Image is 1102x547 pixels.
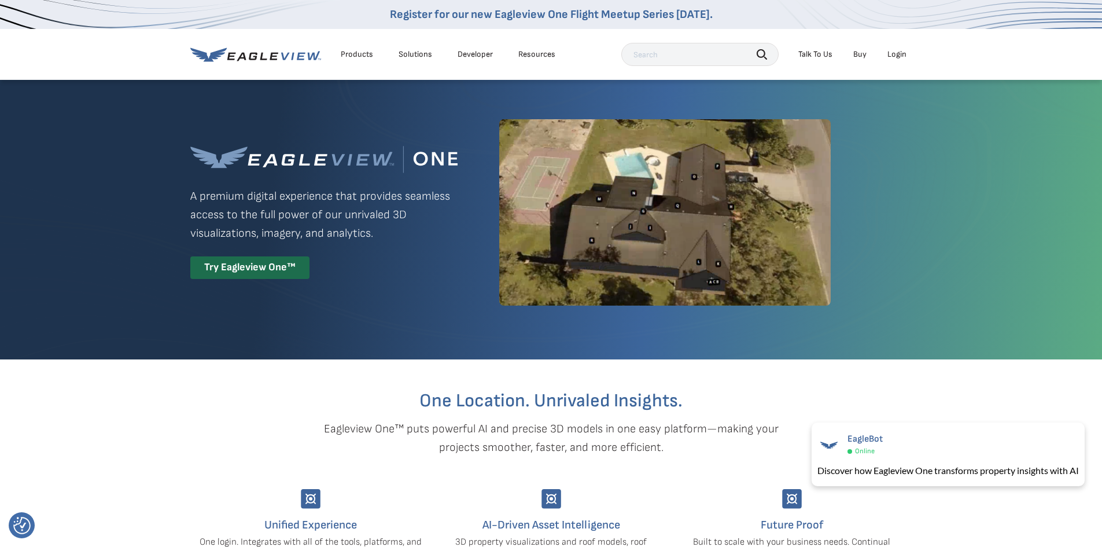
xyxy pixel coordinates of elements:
div: Talk To Us [798,49,832,60]
div: Login [887,49,906,60]
div: Solutions [399,49,432,60]
p: Eagleview One™ puts powerful AI and precise 3D models in one easy platform—making your projects s... [304,420,799,457]
img: Group-9744.svg [301,489,320,509]
div: Discover how Eagleview One transforms property insights with AI [817,464,1079,478]
div: Products [341,49,373,60]
span: Online [855,447,875,456]
img: Eagleview One™ [190,146,458,173]
img: Revisit consent button [13,517,31,534]
p: A premium digital experience that provides seamless access to the full power of our unrivaled 3D ... [190,187,458,243]
h4: Future Proof [680,516,904,534]
h4: Unified Experience [199,516,422,534]
h4: AI-Driven Asset Intelligence [440,516,663,534]
input: Search [621,43,779,66]
img: EagleBot [817,434,841,457]
img: Group-9744.svg [541,489,561,509]
span: EagleBot [847,434,883,445]
div: Try Eagleview One™ [190,256,309,279]
a: Buy [853,49,867,60]
button: Consent Preferences [13,517,31,534]
h2: One Location. Unrivaled Insights. [199,392,904,410]
div: Resources [518,49,555,60]
img: Group-9744.svg [782,489,802,509]
a: Developer [458,49,493,60]
a: Register for our new Eagleview One Flight Meetup Series [DATE]. [390,8,713,21]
